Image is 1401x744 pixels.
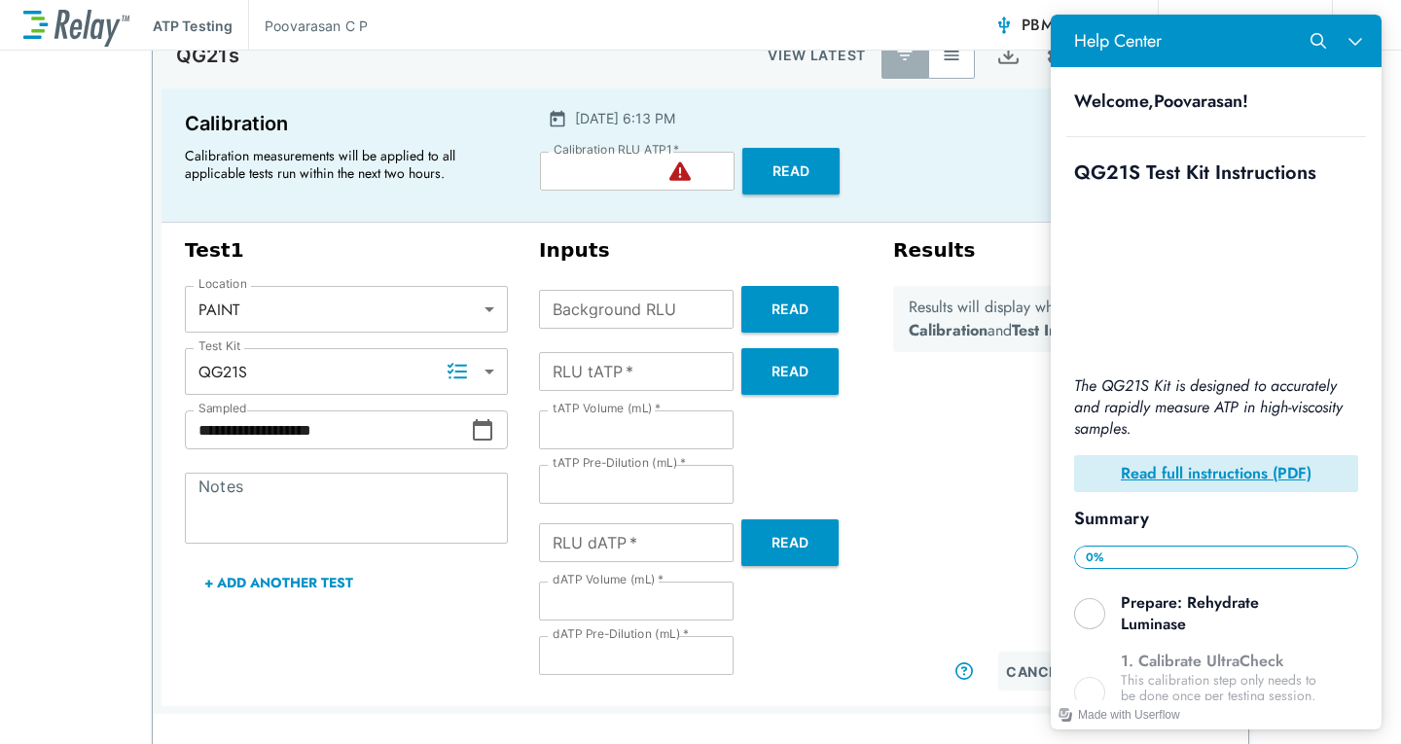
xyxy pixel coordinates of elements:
label: tATP Pre-Dilution (mL) [553,456,686,470]
label: tATP Volume (mL) [553,402,661,415]
label: dATP Pre-Dilution (mL) [553,627,689,641]
img: Calender Icon [548,109,567,128]
a: Made with Userflow [8,690,129,711]
h3: Results [893,238,976,263]
button: Main menu [1348,7,1378,44]
label: Test Kit [198,339,241,353]
button: Export [985,32,1031,79]
img: LuminUltra Relay [23,5,129,47]
p: Calibration measurements will be applied to all applicable tests run within the next two hours. [185,147,496,182]
p: Results will display when all and are filled. [909,296,1151,342]
div: Made with Userflow [27,690,129,711]
p: VIEW LATEST [768,44,866,67]
img: Export Icon [996,44,1021,68]
img: Settings Icon [1045,44,1069,68]
h3: Inputs [539,238,862,263]
div: Help Center [8,16,111,37]
div: 1. Calibrate UltraCheck [70,636,276,657]
span: PBM [1022,12,1134,39]
button: PBM connected [987,6,1142,45]
button: + Add Another Test [185,559,373,606]
p: QG21s [176,44,239,67]
label: dATP Volume (mL) [553,573,664,586]
p: [DATE] 6:13 PM [575,108,675,128]
button: 1. Calibrate UltraCheckThis calibration step only needs to be done once per testing session, or u... [16,628,315,727]
div: QG21S [185,352,508,391]
h3: Test 1 [185,238,508,263]
img: Latest [895,46,915,65]
button: Read [741,348,839,395]
p: Poovarasan C P [265,16,368,36]
div: This calibration step only needs to be done once per testing session, or upon opening a new bottl... [70,657,276,720]
input: Choose date, selected date is Sep 24, 2025 [185,410,471,449]
button: Read [742,148,840,195]
b: Calibration [909,319,988,341]
button: Read [741,286,839,333]
span: connected [1060,14,1135,36]
b: Test Inputs [1012,319,1088,341]
p: ATP Testing [153,16,233,36]
img: Connected Icon [994,16,1014,35]
label: Calibration RLU ATP1 [554,143,679,157]
button: Cancel [998,652,1074,691]
div: PAINT [185,290,508,329]
p: Calibration [185,108,505,139]
label: Sampled [198,402,247,415]
label: Location [198,277,247,291]
button: Read [741,519,839,566]
button: Search [249,8,286,45]
button: Site setup [1031,30,1083,82]
iframe: Resource center [1051,15,1382,729]
button: Close Help Center [286,8,323,45]
img: Drawer Icon [1348,7,1378,44]
img: View All [942,46,961,65]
